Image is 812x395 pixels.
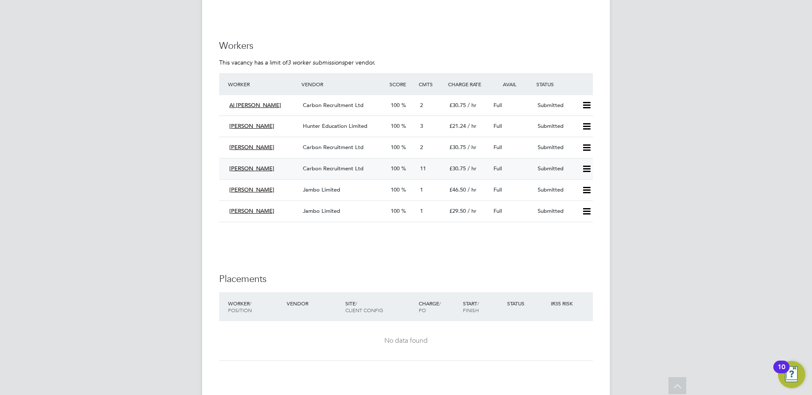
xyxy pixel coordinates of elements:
[449,144,466,151] span: £30.75
[549,296,578,311] div: IR35 Risk
[219,273,593,285] h3: Placements
[468,165,476,172] span: / hr
[505,296,549,311] div: Status
[229,102,281,109] span: Al [PERSON_NAME]
[493,102,502,109] span: Full
[417,296,461,318] div: Charge
[343,296,417,318] div: Site
[303,186,340,193] span: Jambo Limited
[417,76,446,92] div: Cmts
[420,122,423,130] span: 3
[534,119,578,133] div: Submitted
[461,296,505,318] div: Start
[288,59,344,66] em: 3 worker submissions
[449,207,466,214] span: £29.50
[446,76,490,92] div: Charge Rate
[468,102,476,109] span: / hr
[449,102,466,109] span: £30.75
[219,59,593,66] p: This vacancy has a limit of per vendor.
[420,186,423,193] span: 1
[226,296,285,318] div: Worker
[778,361,805,388] button: Open Resource Center, 10 new notifications
[778,367,785,378] div: 10
[391,186,400,193] span: 100
[419,300,441,313] span: / PO
[534,162,578,176] div: Submitted
[534,183,578,197] div: Submitted
[229,122,274,130] span: [PERSON_NAME]
[493,186,502,193] span: Full
[391,122,400,130] span: 100
[449,122,466,130] span: £21.24
[391,144,400,151] span: 100
[534,76,593,92] div: Status
[229,207,274,214] span: [PERSON_NAME]
[449,165,466,172] span: £30.75
[228,300,252,313] span: / Position
[468,144,476,151] span: / hr
[493,165,502,172] span: Full
[420,102,423,109] span: 2
[490,76,534,92] div: Avail
[228,336,584,345] div: No data found
[420,207,423,214] span: 1
[468,186,476,193] span: / hr
[219,40,593,52] h3: Workers
[463,300,479,313] span: / Finish
[468,122,476,130] span: / hr
[449,186,466,193] span: £46.50
[387,76,417,92] div: Score
[229,144,274,151] span: [PERSON_NAME]
[303,207,340,214] span: Jambo Limited
[493,122,502,130] span: Full
[391,165,400,172] span: 100
[303,144,364,151] span: Carbon Recruitment Ltd
[345,300,383,313] span: / Client Config
[299,76,387,92] div: Vendor
[391,102,400,109] span: 100
[420,144,423,151] span: 2
[229,186,274,193] span: [PERSON_NAME]
[285,296,343,311] div: Vendor
[303,165,364,172] span: Carbon Recruitment Ltd
[534,99,578,113] div: Submitted
[229,165,274,172] span: [PERSON_NAME]
[493,207,502,214] span: Full
[493,144,502,151] span: Full
[391,207,400,214] span: 100
[303,122,367,130] span: Hunter Education Limited
[534,204,578,218] div: Submitted
[534,141,578,155] div: Submitted
[468,207,476,214] span: / hr
[226,76,299,92] div: Worker
[303,102,364,109] span: Carbon Recruitment Ltd
[420,165,426,172] span: 11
